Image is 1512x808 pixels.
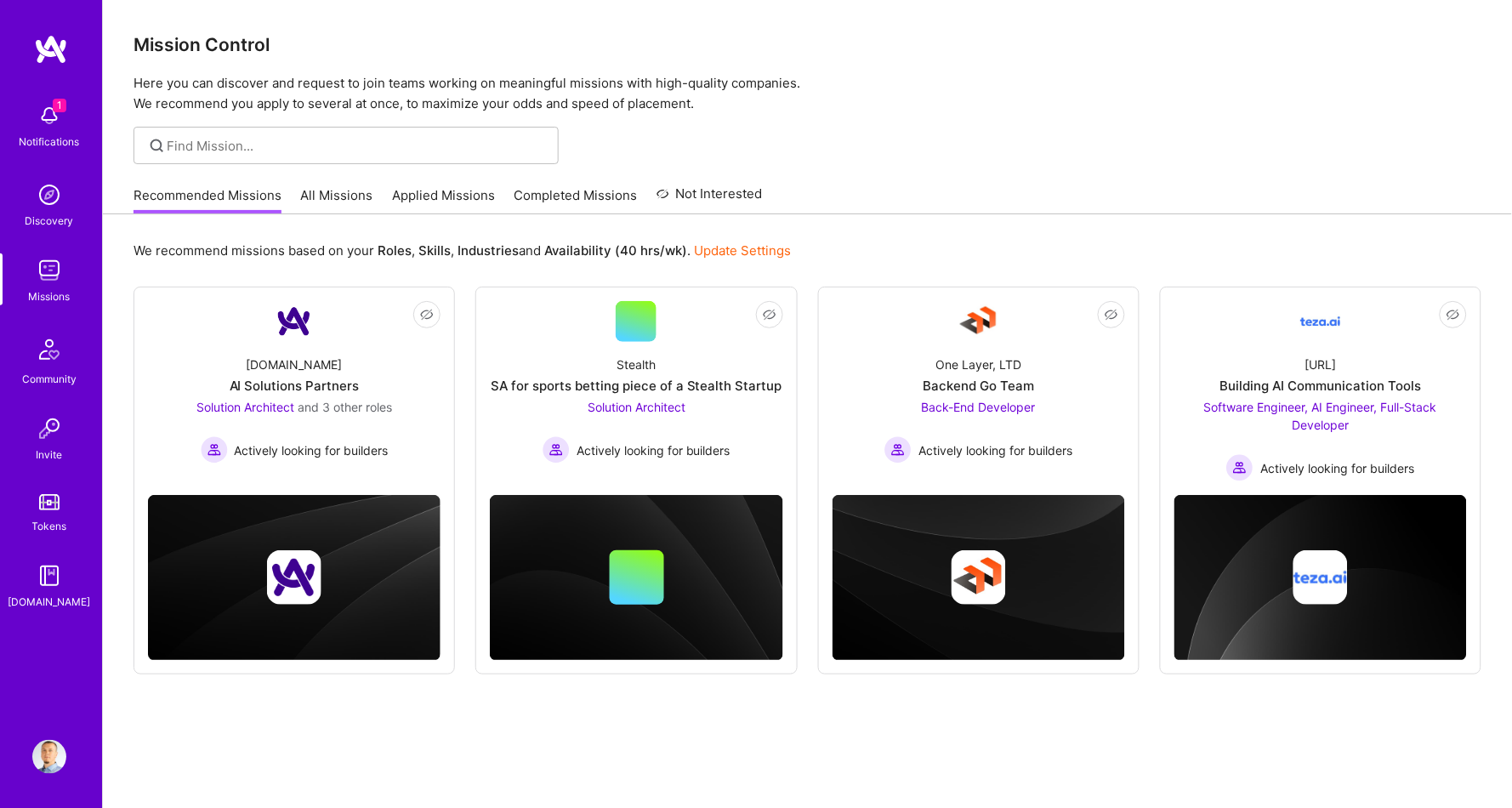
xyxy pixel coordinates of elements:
[935,356,1021,373] div: One Layer, LTD
[923,377,1034,395] div: Backend Go Team
[952,550,1006,605] img: Company logo
[201,436,228,464] img: Actively looking for builders
[196,400,294,414] span: Solution Architect
[32,740,66,774] img: User Avatar
[32,253,66,287] img: teamwork
[833,495,1125,661] img: cover
[298,400,392,414] span: and 3 other roles
[147,136,167,156] i: icon SearchGrey
[588,400,685,414] span: Solution Architect
[148,495,441,661] img: cover
[20,133,80,151] div: Notifications
[577,441,730,459] span: Actively looking for builders
[32,178,66,212] img: discovery
[32,559,66,593] img: guide book
[918,441,1072,459] span: Actively looking for builders
[694,242,791,259] a: Update Settings
[247,356,343,373] div: [DOMAIN_NAME]
[418,242,451,259] b: Skills
[301,186,373,214] a: All Missions
[922,400,1036,414] span: Back-End Developer
[657,184,763,214] a: Not Interested
[884,436,912,464] img: Actively looking for builders
[134,73,1481,114] p: Here you can discover and request to join teams working on meaningful missions with high-quality ...
[39,494,60,510] img: tokens
[32,517,67,535] div: Tokens
[1305,356,1336,373] div: [URL]
[28,740,71,774] a: User Avatar
[29,329,70,370] img: Community
[168,137,546,155] input: Find Mission...
[235,441,389,459] span: Actively looking for builders
[491,377,782,395] div: SA for sports betting piece of a Stealth Startup
[53,99,66,112] span: 1
[833,301,1125,474] a: Company LogoOne Layer, LTDBackend Go TeamBack-End Developer Actively looking for buildersActively...
[958,301,999,342] img: Company Logo
[544,242,687,259] b: Availability (40 hrs/wk)
[32,99,66,133] img: bell
[1204,400,1437,432] span: Software Engineer, AI Engineer, Full-Stack Developer
[148,301,441,474] a: Company Logo[DOMAIN_NAME]AI Solutions PartnersSolution Architect and 3 other rolesActively lookin...
[1447,308,1460,321] i: icon EyeClosed
[1260,459,1414,477] span: Actively looking for builders
[267,550,321,605] img: Company logo
[420,308,434,321] i: icon EyeClosed
[37,446,63,464] div: Invite
[1105,308,1118,321] i: icon EyeClosed
[617,356,656,373] div: Stealth
[9,593,91,611] div: [DOMAIN_NAME]
[1226,454,1253,481] img: Actively looking for builders
[1174,301,1467,481] a: Company Logo[URL]Building AI Communication ToolsSoftware Engineer, AI Engineer, Full-Stack Develo...
[1174,495,1467,661] img: cover
[274,301,315,342] img: Company Logo
[378,242,412,259] b: Roles
[26,212,74,230] div: Discovery
[1219,377,1421,395] div: Building AI Communication Tools
[1293,550,1348,605] img: Company logo
[34,34,68,65] img: logo
[490,301,782,474] a: StealthSA for sports betting piece of a Stealth StartupSolution Architect Actively looking for bu...
[134,242,791,259] p: We recommend missions based on your , , and .
[32,412,66,446] img: Invite
[514,186,638,214] a: Completed Missions
[134,34,1481,55] h3: Mission Control
[392,186,495,214] a: Applied Missions
[134,186,281,214] a: Recommended Missions
[490,495,782,661] img: cover
[1300,301,1341,342] img: Company Logo
[763,308,776,321] i: icon EyeClosed
[458,242,519,259] b: Industries
[230,377,360,395] div: AI Solutions Partners
[29,287,71,305] div: Missions
[22,370,77,388] div: Community
[543,436,570,464] img: Actively looking for builders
